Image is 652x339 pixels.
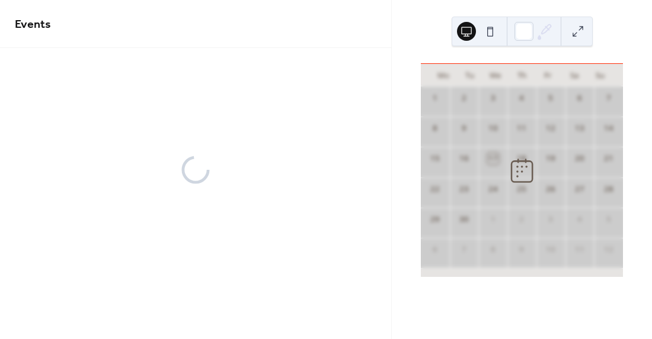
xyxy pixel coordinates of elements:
[458,244,470,256] div: 7
[574,92,586,104] div: 6
[429,183,441,195] div: 22
[487,122,499,134] div: 10
[429,122,441,134] div: 8
[603,214,615,225] div: 5
[516,214,528,225] div: 2
[458,183,470,195] div: 23
[487,244,499,256] div: 8
[487,153,499,164] div: 17
[509,64,535,86] div: Th
[516,122,528,134] div: 11
[545,244,557,256] div: 10
[545,92,557,104] div: 5
[545,183,557,195] div: 26
[458,122,470,134] div: 9
[603,92,615,104] div: 7
[574,244,586,256] div: 11
[574,153,586,164] div: 20
[429,153,441,164] div: 15
[458,92,470,104] div: 2
[487,92,499,104] div: 3
[603,153,615,164] div: 21
[456,64,482,86] div: Tu
[487,183,499,195] div: 24
[516,92,528,104] div: 4
[574,183,586,195] div: 27
[516,153,528,164] div: 18
[516,183,528,195] div: 25
[545,153,557,164] div: 19
[429,92,441,104] div: 1
[487,214,499,225] div: 1
[574,122,586,134] div: 13
[458,214,470,225] div: 30
[429,244,441,256] div: 6
[587,64,613,86] div: Su
[603,244,615,256] div: 12
[482,64,509,86] div: We
[545,214,557,225] div: 3
[561,64,587,86] div: Sa
[458,153,470,164] div: 16
[535,64,561,86] div: Fr
[15,13,51,36] span: Events
[430,64,456,86] div: Mo
[545,122,557,134] div: 12
[574,214,586,225] div: 4
[603,183,615,195] div: 28
[429,214,441,225] div: 29
[516,244,528,256] div: 9
[603,122,615,134] div: 14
